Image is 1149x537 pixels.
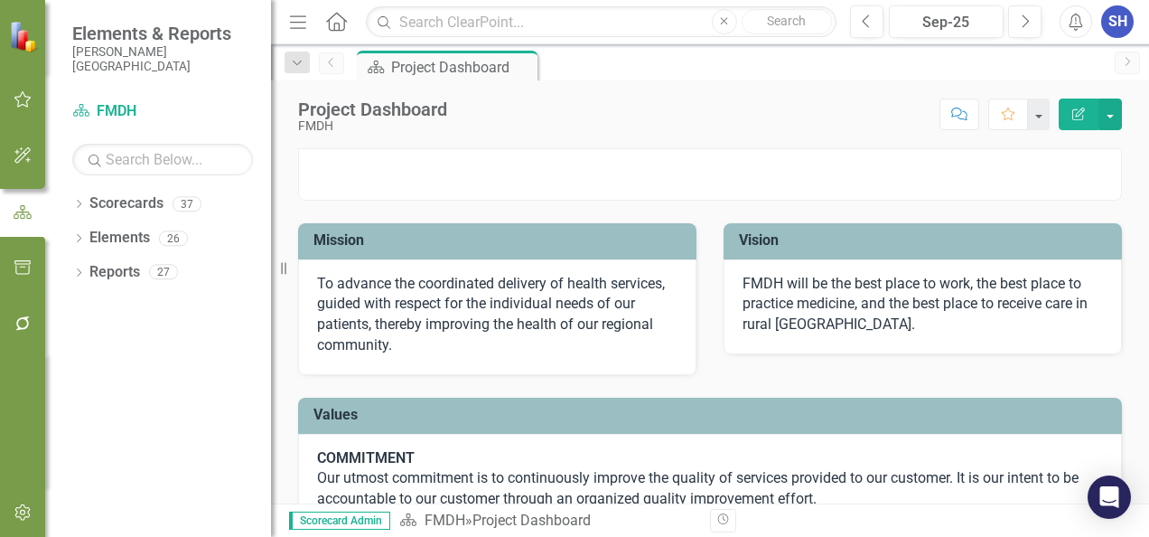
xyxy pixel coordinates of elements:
p: Our utmost commitment is to continuously improve the quality of services provided to our customer... [317,448,1103,514]
div: 27 [149,265,178,280]
h3: Values [313,407,1113,423]
div: » [399,511,696,532]
small: [PERSON_NAME][GEOGRAPHIC_DATA] [72,44,253,74]
a: FMDH [425,512,465,529]
span: Elements & Reports [72,23,253,44]
div: Project Dashboard [298,99,447,119]
div: FMDH [298,119,447,133]
p: FMDH will be the best place to work, the best place to practice medicine, and the best place to r... [743,274,1103,336]
input: Search ClearPoint... [366,6,836,38]
a: Scorecards [89,193,163,214]
img: ClearPoint Strategy [9,21,41,52]
h3: Vision [739,232,1113,249]
div: 26 [159,231,188,246]
strong: COMMITMENT [317,449,415,466]
h3: Mission [313,232,687,249]
input: Search Below... [72,144,253,175]
a: Elements [89,228,150,249]
span: Search [767,14,806,28]
div: Project Dashboard [472,512,591,529]
div: Project Dashboard [391,56,533,79]
button: Search [742,9,832,34]
div: Open Intercom Messenger [1088,476,1131,519]
button: SH [1101,5,1134,38]
a: Reports [89,262,140,283]
div: 37 [173,196,201,212]
p: To advance the coordinated delivery of health services, guided with respect for the individual ne... [317,274,677,356]
span: Scorecard Admin [289,512,390,530]
a: FMDH [72,101,253,122]
button: Sep-25 [889,5,1004,38]
div: Sep-25 [895,12,997,33]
